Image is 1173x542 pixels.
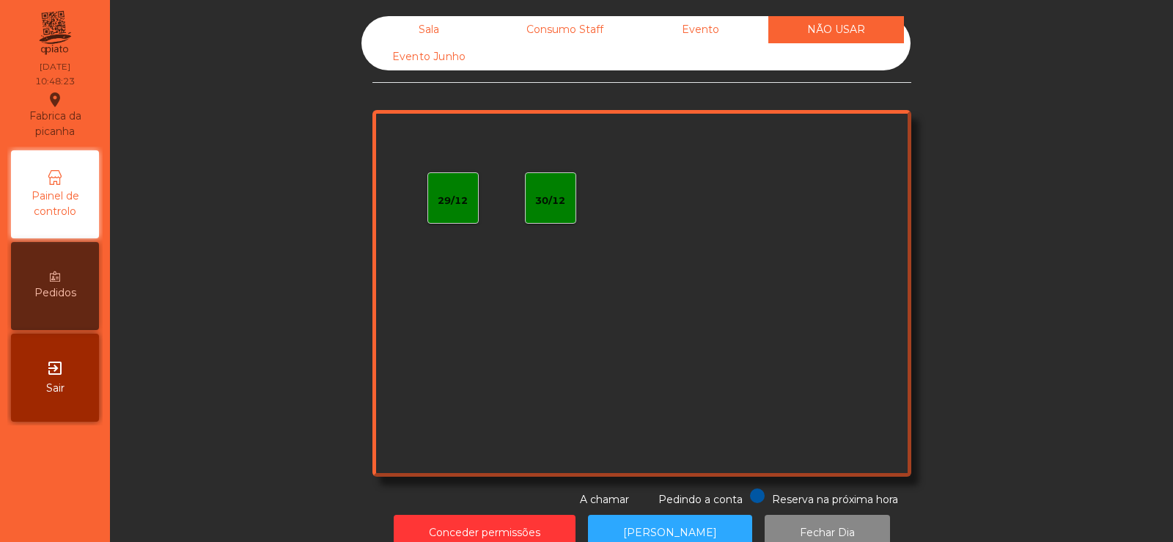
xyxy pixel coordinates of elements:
div: Evento Junho [361,43,497,70]
span: Pedindo a conta [658,493,743,506]
span: A chamar [580,493,629,506]
span: Reserva na próxima hora [772,493,898,506]
div: Evento [633,16,768,43]
div: NÃO USAR [768,16,904,43]
img: qpiato [37,7,73,59]
i: exit_to_app [46,359,64,377]
div: [DATE] [40,60,70,73]
div: Sala [361,16,497,43]
div: Fabrica da picanha [12,91,98,139]
div: 29/12 [438,194,468,208]
span: Sair [46,381,65,396]
span: Pedidos [34,285,76,301]
span: Painel de controlo [15,188,95,219]
div: 10:48:23 [35,75,75,88]
div: Consumo Staff [497,16,633,43]
div: 30/12 [535,194,565,208]
i: location_on [46,91,64,109]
